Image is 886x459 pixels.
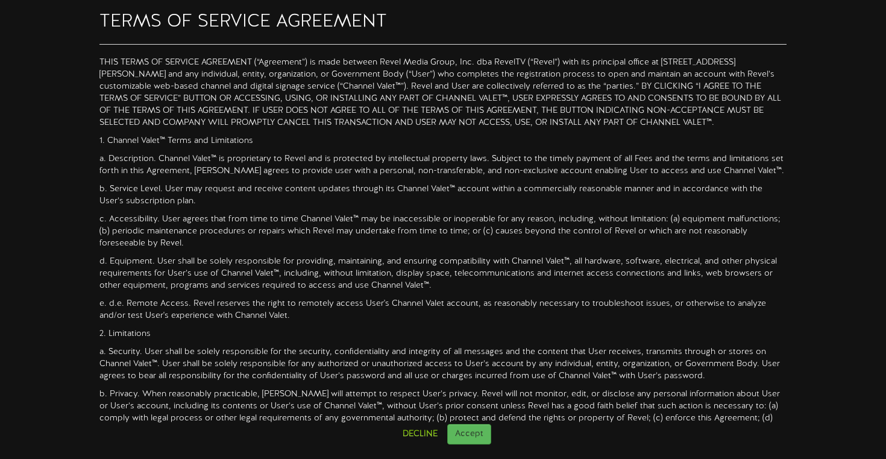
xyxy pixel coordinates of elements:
p: a. Description. Channel Valet™ is proprietary to Revel and is protected by intellectual property ... [99,153,787,177]
button: Accept [447,424,491,445]
p: a. Security. User shall be solely responsible for the security, confidentiality and integrity of ... [99,346,787,382]
p: d. Equipment. User shall be solely responsible for providing, maintaining, and ensuring compatibi... [99,256,787,292]
button: Decline [395,425,445,444]
p: 1. Channel Valet™ Terms and Limitations [99,135,787,147]
p: b. Privacy. When reasonably practicable, [PERSON_NAME] will attempt to respect User’s privacy. Re... [99,388,787,449]
h2: TERMS OF SERVICE AGREEMENT [99,12,787,32]
p: 2. Limitations [99,328,787,340]
p: c. Accessibility. User agrees that from time to time Channel Valet™ may be inaccessible or inoper... [99,214,787,250]
p: THIS TERMS OF SERVICE AGREEMENT (“Agreement”) is made between Revel Media Group, Inc. dba RevelTV... [99,57,787,129]
p: b. Service Level. User may request and receive content updates through its Channel Valet™ account... [99,183,787,207]
p: e. d.e. Remote Access. Revel reserves the right to remotely access User's Channel Valet account, ... [99,298,787,322]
